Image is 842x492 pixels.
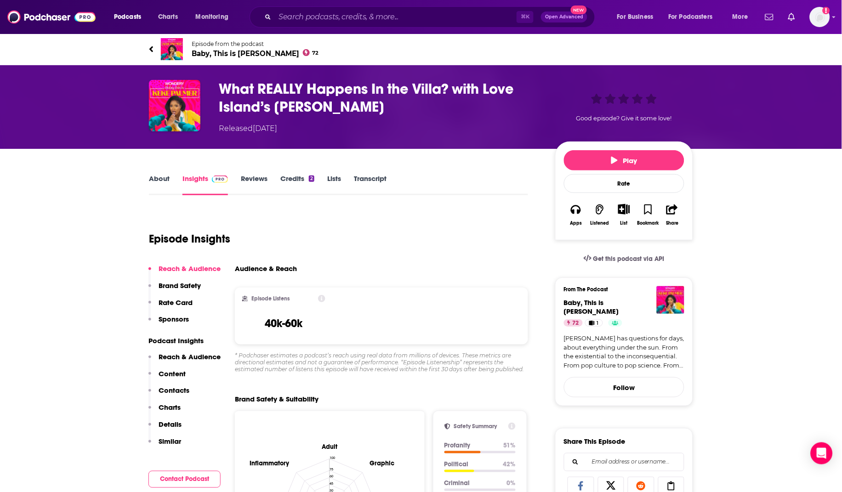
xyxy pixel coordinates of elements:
p: Similar [159,437,181,446]
h2: Episode Listens [251,295,290,302]
h3: Share This Episode [564,437,626,446]
p: Criminal [444,480,500,487]
button: Share [660,198,684,232]
a: Credits2 [280,174,314,195]
button: open menu [663,10,726,24]
h1: Episode Insights [149,232,230,246]
div: List [620,220,628,226]
button: Similar [148,437,181,454]
a: Lists [327,174,341,195]
a: About [149,174,170,195]
span: For Business [617,11,654,23]
p: Details [159,420,182,429]
tspan: 75 [330,467,333,471]
img: Baby, This is Keke Palmer [657,286,684,314]
span: Baby, This is [PERSON_NAME] [564,298,619,316]
img: User Profile [810,7,830,27]
tspan: 60 [330,474,333,478]
a: 1 [585,319,603,327]
button: open menu [726,10,760,24]
text: Graphic [370,459,394,467]
button: Contact Podcast [148,471,221,488]
tspan: 100 [330,456,335,460]
div: 2 [309,175,314,182]
img: What REALLY Happens In the Villa? with Love Island’s JaNa Craig [149,80,200,131]
span: Play [611,156,637,165]
h3: What REALLY Happens In the Villa? with Love Island’s JaNa Craig [219,80,540,116]
span: Podcasts [114,11,141,23]
div: Search podcasts, credits, & more... [258,6,604,28]
button: Sponsors [148,315,189,332]
div: Search followers [564,453,684,471]
p: 51 % [504,442,516,450]
button: Reach & Audience [148,264,221,281]
a: Baby, This is Keke PalmerEpisode from the podcastBaby, This is [PERSON_NAME]72 [149,38,693,60]
button: Show profile menu [810,7,830,27]
p: Contacts [159,386,189,395]
input: Search podcasts, credits, & more... [275,10,517,24]
svg: Add a profile image [823,7,830,14]
div: * Podchaser estimates a podcast’s reach using real data from millions of devices. These metrics a... [235,352,528,373]
button: open menu [108,10,153,24]
p: Rate Card [159,298,193,307]
span: 72 [573,319,579,328]
tspan: 45 [330,481,333,486]
p: 0 % [507,480,516,487]
a: 72 [564,319,583,327]
a: Baby, This is Keke Palmer [564,298,619,316]
div: Released [DATE] [219,123,277,134]
a: Show notifications dropdown [785,9,799,25]
a: Show notifications dropdown [762,9,777,25]
button: Brand Safety [148,281,201,298]
span: 1 [597,319,599,328]
span: Charts [158,11,178,23]
input: Email address or username... [572,453,677,471]
div: Share [666,221,678,226]
a: Get this podcast via API [576,248,672,270]
span: Get this podcast via API [593,255,665,263]
div: Rate [564,174,684,193]
button: Rate Card [148,298,193,315]
button: Charts [148,403,181,420]
button: Play [564,150,684,170]
button: Listened [588,198,612,232]
button: Reach & Audience [148,352,221,369]
span: New [571,6,587,14]
p: Profanity [444,442,496,450]
h3: From The Podcast [564,286,677,293]
p: 42 % [503,461,516,469]
span: Episode from the podcast [192,40,319,47]
span: Open Advanced [545,15,583,19]
p: Reach & Audience [159,352,221,361]
p: Political [444,461,496,469]
a: Charts [152,10,183,24]
span: Monitoring [196,11,228,23]
div: Listened [591,221,609,226]
div: Show More ButtonList [612,198,636,232]
button: Apps [564,198,588,232]
img: Podchaser Pro [212,175,228,183]
button: open menu [611,10,665,24]
text: Inflammatory [250,459,290,467]
a: [PERSON_NAME] has questions for days, about everything under the sun. From the existential to the... [564,334,684,370]
h2: Brand Safety & Suitability [235,395,319,403]
a: Podchaser - Follow, Share and Rate Podcasts [7,8,96,26]
a: Transcript [354,174,387,195]
span: ⌘ K [517,11,534,23]
a: InsightsPodchaser Pro [182,174,228,195]
h3: Audience & Reach [235,264,297,273]
button: open menu [189,10,240,24]
p: Podcast Insights [148,336,221,345]
p: Content [159,369,186,378]
button: Open AdvancedNew [541,11,587,23]
span: 72 [313,51,319,55]
div: Apps [570,221,582,226]
div: Bookmark [637,221,659,226]
p: Reach & Audience [159,264,221,273]
button: Bookmark [636,198,660,232]
span: Good episode? Give it some love! [576,115,672,122]
span: Baby, This is [PERSON_NAME] [192,49,319,58]
span: More [733,11,748,23]
p: Charts [159,403,181,412]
